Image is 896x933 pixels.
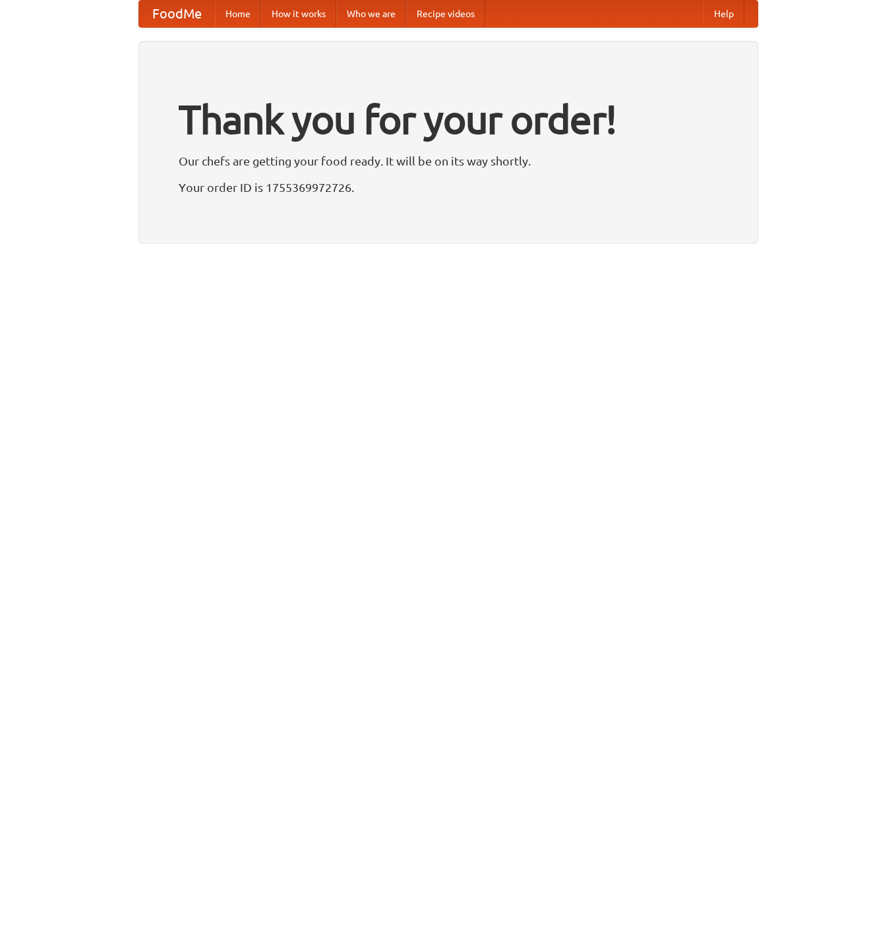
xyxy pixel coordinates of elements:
a: How it works [261,1,336,27]
a: Who we are [336,1,406,27]
a: Home [215,1,261,27]
a: Help [703,1,744,27]
h1: Thank you for your order! [179,88,718,151]
p: Our chefs are getting your food ready. It will be on its way shortly. [179,151,718,171]
p: Your order ID is 1755369972726. [179,177,718,197]
a: FoodMe [139,1,215,27]
a: Recipe videos [406,1,485,27]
